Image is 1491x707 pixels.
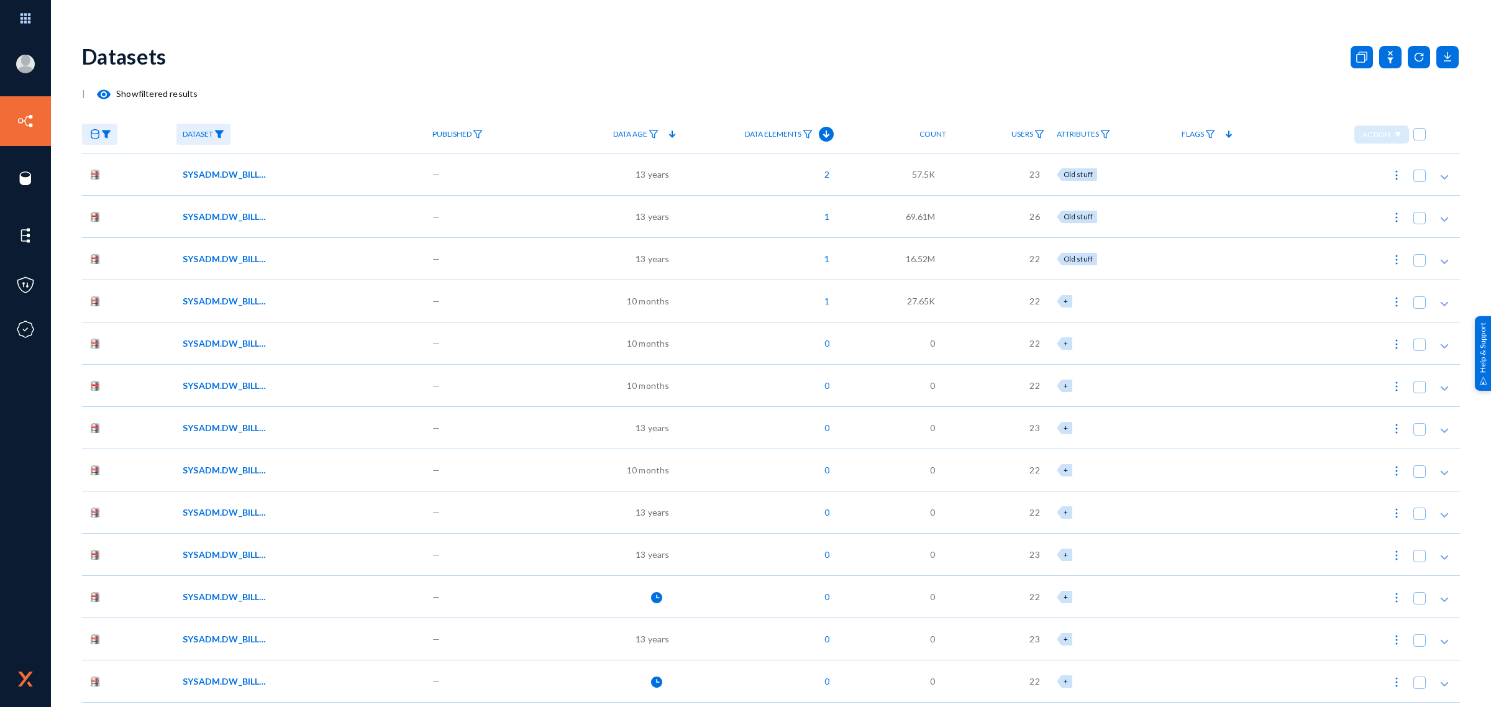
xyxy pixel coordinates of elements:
span: 1 [818,294,829,308]
span: — [432,379,440,392]
span: SYSADM.DW_BILL_CTR_BANK_ACCT_STG [183,252,267,265]
img: oracle.png [88,548,102,562]
img: icon-filter-filled.svg [214,130,224,139]
span: — [432,337,440,350]
img: icon-more.svg [1390,169,1403,181]
span: 22 [1029,252,1039,265]
img: icon-filter.svg [803,130,813,139]
img: help_support.svg [1479,376,1487,385]
span: 0 [818,675,829,688]
span: Old stuff [1064,170,1093,178]
img: oracle.png [88,506,102,519]
span: 0 [818,632,829,645]
span: — [432,421,440,434]
span: 22 [1029,379,1039,392]
a: Data Elements [739,124,819,145]
a: Dataset [176,124,230,145]
img: icon-more.svg [1390,591,1403,604]
img: icon-sources.svg [16,169,35,188]
div: Help & Support [1475,316,1491,391]
span: SYSADM.DW_BILL_CTR_COMMSN_PD_STG [183,590,267,603]
span: + [1064,381,1068,390]
img: icon-more.svg [1390,465,1403,477]
img: icon-more.svg [1390,211,1403,224]
span: — [432,548,440,561]
a: Data Age [607,124,665,145]
img: icon-more.svg [1390,634,1403,646]
img: icon-filter.svg [649,130,659,139]
span: Show filtered results [85,88,198,99]
span: 23 [1029,168,1039,181]
span: Old stuff [1064,255,1093,263]
span: 0 [930,421,935,434]
span: SYSADM.DW_BILL_CTR_ACCT_TXN_SS_STG [183,337,267,350]
span: SYSADM.DW_BILL_CTR_CHRG_SUMRY_STG [183,506,267,519]
span: 22 [1029,294,1039,308]
span: — [432,252,440,265]
span: + [1064,339,1068,347]
span: 0 [930,337,935,350]
span: + [1064,424,1068,432]
span: Old stuff [1064,212,1093,221]
a: Flags [1175,124,1221,145]
span: Attributes [1057,130,1099,139]
img: icon-more.svg [1390,296,1403,308]
span: 1 [818,210,829,223]
img: oracle.png [88,463,102,477]
span: 0 [930,463,935,477]
img: oracle.png [88,675,102,688]
span: SYSADM.DW_BILL_CTR_PRDCR_DIS_TXN_SS [183,168,267,181]
span: + [1064,593,1068,601]
img: icon-more.svg [1390,253,1403,266]
span: 26 [1029,210,1039,223]
span: Data Elements [745,130,801,139]
img: oracle.png [88,252,102,266]
span: 0 [818,421,829,434]
img: oracle.png [88,168,102,181]
span: — [432,675,440,688]
img: icon-filter.svg [473,130,483,139]
img: icon-more.svg [1390,507,1403,519]
span: Flags [1182,130,1204,139]
a: Attributes [1051,124,1116,145]
img: oracle.png [88,421,102,435]
img: icon-compliance.svg [16,320,35,339]
span: 0 [818,337,829,350]
span: 23 [1029,421,1039,434]
img: oracle.png [88,294,102,308]
span: 13 years [636,252,669,265]
img: blank-profile-picture.png [16,55,35,73]
img: oracle.png [88,210,102,224]
span: 10 months [627,294,669,308]
span: 23 [1029,548,1039,561]
mat-icon: visibility [96,87,111,102]
span: 22 [1029,675,1039,688]
img: icon-policies.svg [16,276,35,294]
span: + [1064,635,1068,643]
span: 0 [818,506,829,519]
span: 0 [818,590,829,603]
span: + [1064,297,1068,305]
span: 22 [1029,590,1039,603]
img: icon-filter.svg [1205,130,1215,139]
span: SYSADM.DW_BILL_CTR_POL_D_STG [183,294,267,308]
span: SYSADM.DW_BILL_CTR_POL_D [183,210,267,223]
span: — [432,632,440,645]
span: Count [919,130,946,139]
img: oracle.png [88,632,102,646]
span: 13 years [636,548,669,561]
span: SYSADM.DW_BILL_CTR_ACCT_UNAPPL_SS_STG [183,379,267,392]
span: 27.65K [907,294,936,308]
span: 2 [818,168,829,181]
span: 16.52M [906,252,936,265]
span: — [432,590,440,603]
span: 1 [818,252,829,265]
img: oracle.png [88,590,102,604]
span: 10 months [627,337,669,350]
span: SYSADM.DW_BILL_CTR_COMMSN_TXN_SS [183,632,267,645]
img: icon-filter-filled.svg [101,130,111,139]
img: icon-elements.svg [16,226,35,245]
img: icon-more.svg [1390,549,1403,562]
span: 13 years [636,421,669,434]
a: Users [1005,124,1051,145]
